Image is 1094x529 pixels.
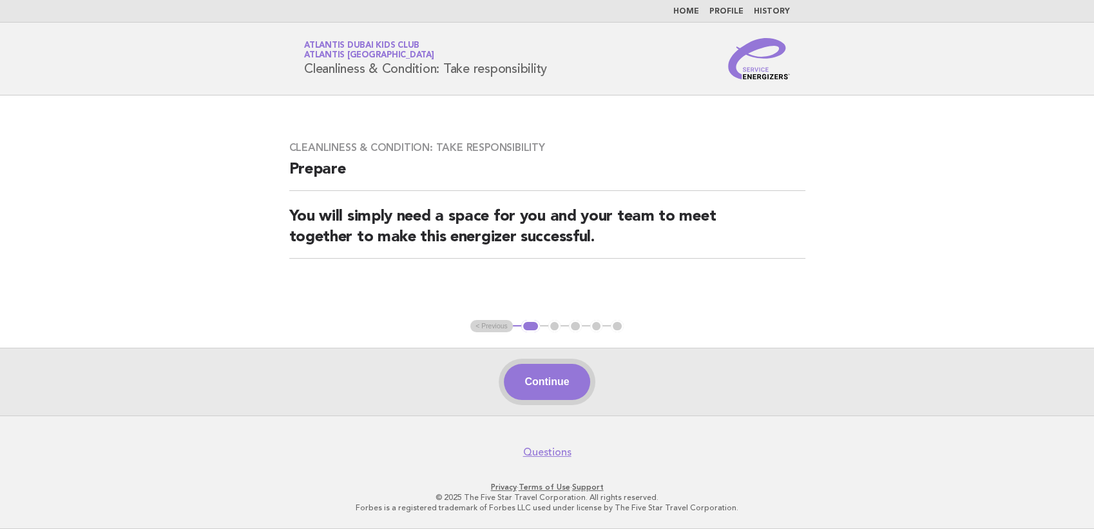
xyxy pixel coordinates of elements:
a: Questions [523,446,571,459]
button: Continue [504,364,590,400]
a: Support [572,483,604,492]
h1: Cleanliness & Condition: Take responsibility [304,42,547,75]
a: Terms of Use [519,483,570,492]
a: Profile [709,8,744,15]
a: Privacy [491,483,517,492]
a: Atlantis Dubai Kids ClubAtlantis [GEOGRAPHIC_DATA] [304,41,434,59]
p: © 2025 The Five Star Travel Corporation. All rights reserved. [153,492,941,503]
a: History [754,8,790,15]
p: Forbes is a registered trademark of Forbes LLC used under license by The Five Star Travel Corpora... [153,503,941,513]
a: Home [673,8,699,15]
h2: Prepare [289,159,805,191]
h2: You will simply need a space for you and your team to meet together to make this energizer succes... [289,206,805,259]
h3: Cleanliness & Condition: Take responsibility [289,141,805,154]
p: · · [153,482,941,492]
span: Atlantis [GEOGRAPHIC_DATA] [304,52,434,60]
button: 1 [521,320,540,333]
img: Service Energizers [728,38,790,79]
